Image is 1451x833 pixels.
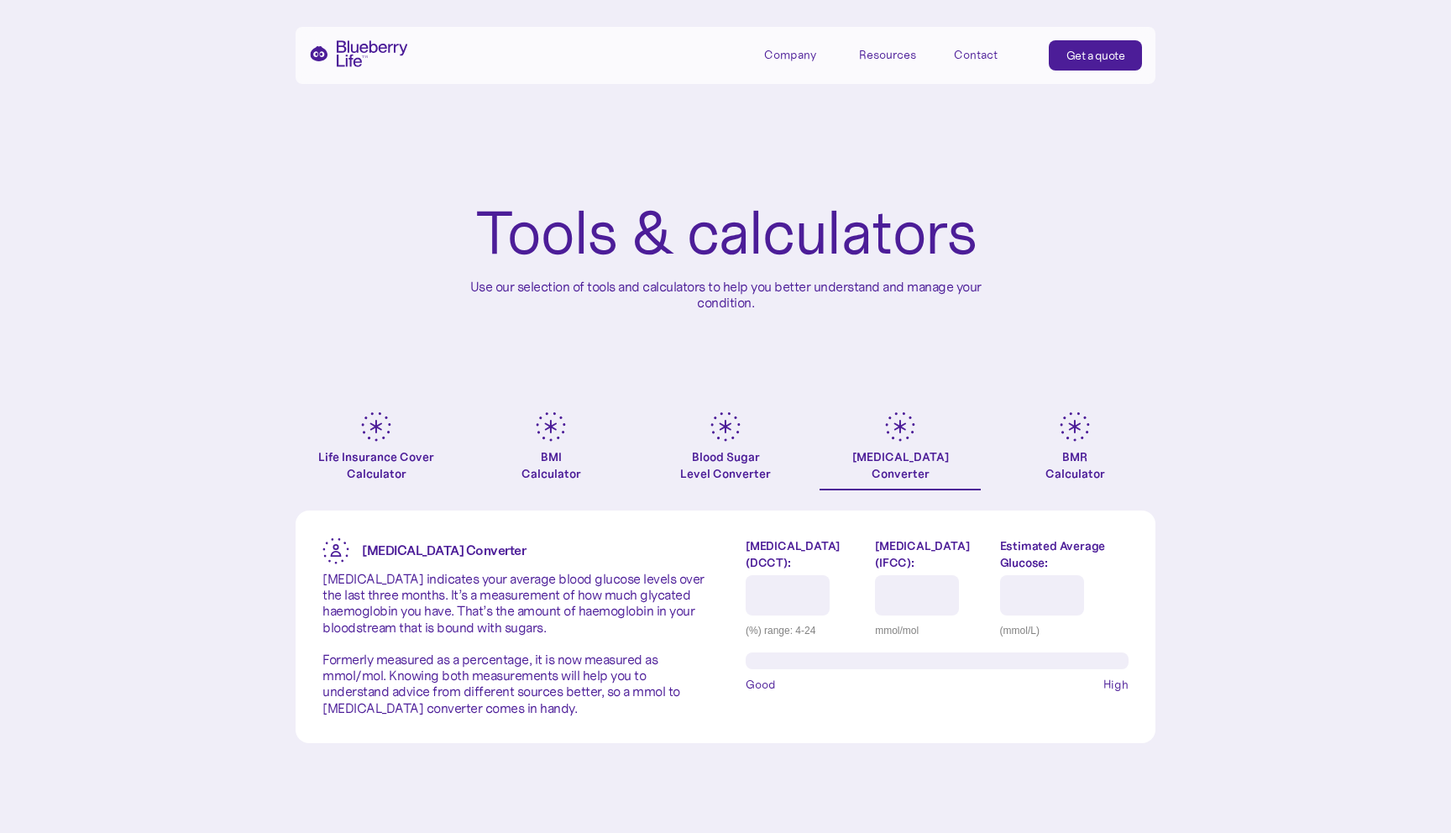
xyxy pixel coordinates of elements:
a: Life Insurance Cover Calculator [296,411,457,490]
h1: Tools & calculators [475,202,977,265]
p: [MEDICAL_DATA] indicates your average blood glucose levels over the last three months. It’s a mea... [322,571,705,716]
div: Resources [859,40,935,68]
a: Contact [954,40,1029,68]
p: Use our selection of tools and calculators to help you better understand and manage your condition. [457,279,994,311]
div: Resources [859,48,916,62]
a: Blood SugarLevel Converter [645,411,806,490]
div: Get a quote [1066,47,1125,64]
a: BMRCalculator [994,411,1155,490]
label: [MEDICAL_DATA] (DCCT): [746,537,862,571]
div: (%) range: 4-24 [746,622,862,639]
div: BMI Calculator [521,448,581,482]
div: (mmol/L) [1000,622,1129,639]
a: [MEDICAL_DATA]Converter [820,411,981,490]
div: Life Insurance Cover Calculator [296,448,457,482]
span: High [1103,676,1129,693]
div: BMR Calculator [1045,448,1105,482]
a: BMICalculator [470,411,631,490]
div: Blood Sugar Level Converter [680,448,771,482]
div: Contact [954,48,998,62]
label: [MEDICAL_DATA] (IFCC): [875,537,987,571]
a: home [309,40,408,67]
label: Estimated Average Glucose: [1000,537,1129,571]
strong: [MEDICAL_DATA] Converter [362,542,526,558]
div: Company [764,48,816,62]
div: [MEDICAL_DATA] Converter [852,448,949,482]
div: mmol/mol [875,622,987,639]
a: Get a quote [1049,40,1143,71]
div: Company [764,40,840,68]
span: Good [746,676,776,693]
